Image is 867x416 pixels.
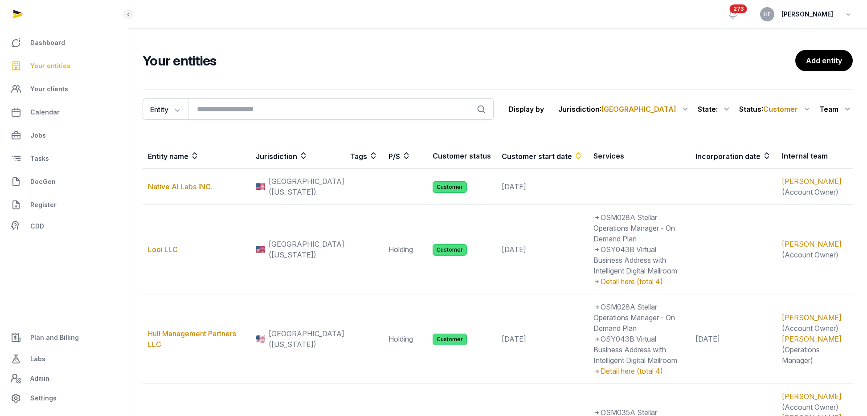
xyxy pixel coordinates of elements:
[496,169,588,205] td: [DATE]
[383,294,427,384] td: Holding
[427,143,496,169] th: Customer status
[7,125,121,146] a: Jobs
[777,143,853,169] th: Internal team
[433,244,467,256] span: Customer
[716,104,718,114] span: :
[30,84,68,94] span: Your clients
[782,392,842,401] a: [PERSON_NAME]
[30,373,49,384] span: Admin
[433,181,467,193] span: Customer
[383,143,427,169] th: P/S
[782,177,842,186] a: [PERSON_NAME]
[761,104,798,114] span: :
[143,98,188,120] button: Entity
[7,348,121,370] a: Labs
[30,332,79,343] span: Plan and Billing
[593,213,675,243] span: OSM028A Stellar Operations Manager - On Demand Plan
[30,393,57,404] span: Settings
[690,143,777,169] th: Incorporation date
[496,205,588,294] td: [DATE]
[143,53,795,69] h2: Your entities
[782,240,842,249] a: [PERSON_NAME]
[588,143,690,169] th: Services
[143,143,250,169] th: Entity name
[7,370,121,387] a: Admin
[763,105,798,114] span: Customer
[7,327,121,348] a: Plan and Billing
[269,176,344,197] span: [GEOGRAPHIC_DATA] ([US_STATE])
[250,143,345,169] th: Jurisdiction
[782,239,847,260] div: (Account Owner)
[269,328,344,350] span: [GEOGRAPHIC_DATA] ([US_STATE])
[7,55,121,77] a: Your entities
[269,239,344,260] span: [GEOGRAPHIC_DATA] ([US_STATE])
[496,294,588,384] td: [DATE]
[698,102,732,116] div: State
[496,143,588,169] th: Customer start date
[760,7,774,21] button: HF
[739,102,812,116] div: Status
[7,387,121,409] a: Settings
[345,143,383,169] th: Tags
[764,12,771,17] span: HF
[30,37,65,48] span: Dashboard
[781,9,833,20] span: [PERSON_NAME]
[782,312,847,334] div: (Account Owner)
[30,61,70,71] span: Your entities
[30,130,46,141] span: Jobs
[7,217,121,235] a: CDD
[690,294,777,384] td: [DATE]
[782,176,847,197] div: (Account Owner)
[433,334,467,345] span: Customer
[782,391,847,412] div: (Account Owner)
[7,32,121,53] a: Dashboard
[795,50,853,71] a: Add entity
[7,148,121,169] a: Tasks
[7,171,121,192] a: DocGen
[7,78,121,100] a: Your clients
[558,102,691,116] div: Jurisdiction
[593,334,677,365] span: OSY043B Virtual Business Address with Intelligent Digital Mailroom
[593,245,677,275] span: OSY043B Virtual Business Address with Intelligent Digital Mailroom
[30,200,57,210] span: Register
[601,105,676,114] span: [GEOGRAPHIC_DATA]
[819,102,853,116] div: Team
[30,354,45,364] span: Labs
[782,313,842,322] a: [PERSON_NAME]
[782,334,842,343] a: [PERSON_NAME]
[148,245,178,254] a: Looi LLC
[730,4,747,13] span: 273
[782,334,847,366] div: (Operations Manager)
[593,366,685,376] div: Detail here (total 4)
[7,194,121,216] a: Register
[30,153,49,164] span: Tasks
[30,176,56,187] span: DocGen
[30,107,60,118] span: Calendar
[593,302,675,333] span: OSM028A Stellar Operations Manager - On Demand Plan
[148,329,236,349] a: Hull Management Partners LLC
[383,205,427,294] td: Holding
[7,102,121,123] a: Calendar
[148,182,213,191] a: Native AI Labs INC.
[508,102,544,116] p: Display by
[30,221,44,232] span: CDD
[600,104,676,114] span: :
[593,276,685,287] div: Detail here (total 4)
